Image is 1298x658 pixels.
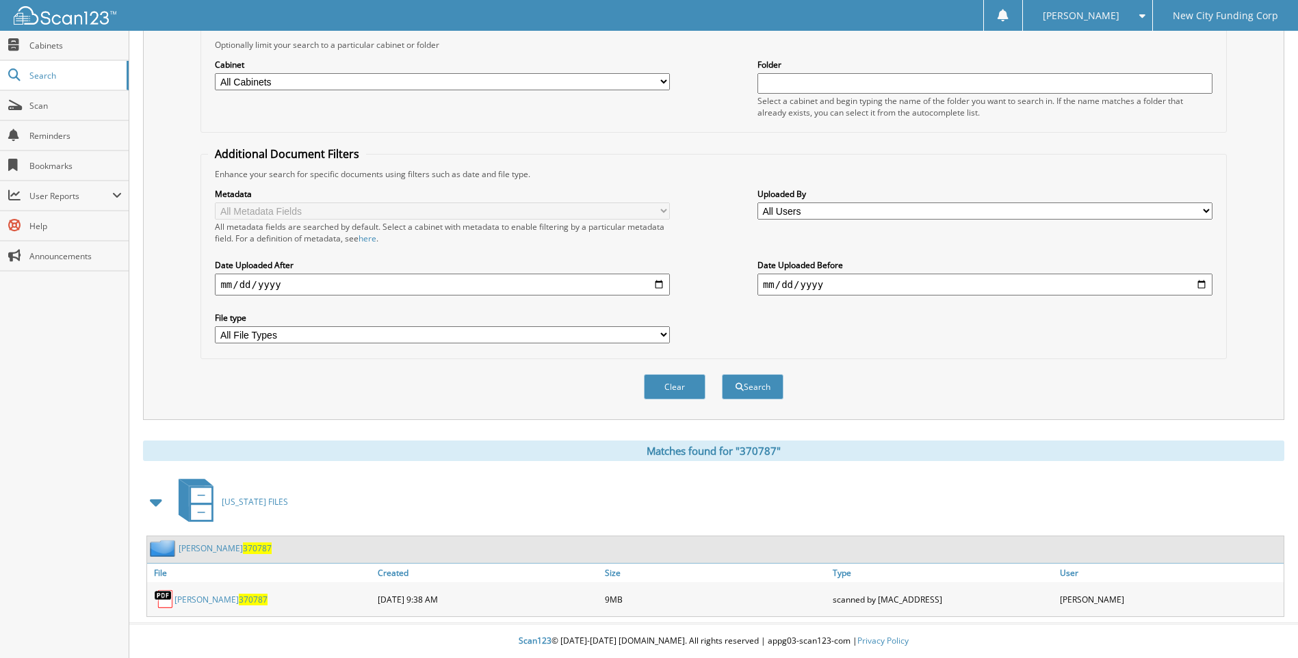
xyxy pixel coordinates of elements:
a: Privacy Policy [857,635,909,646]
legend: Additional Document Filters [208,146,366,161]
span: [US_STATE] FILES [222,496,288,508]
span: User Reports [29,190,112,202]
span: New City Funding Corp [1173,12,1278,20]
a: Size [601,564,829,582]
a: User [1056,564,1284,582]
div: Matches found for "370787" [143,440,1284,461]
label: Folder [757,59,1212,70]
a: Created [374,564,601,582]
label: Date Uploaded After [215,259,670,271]
span: [PERSON_NAME] [1043,12,1119,20]
button: Search [722,374,783,399]
span: Scan [29,100,122,111]
a: [PERSON_NAME]370787 [174,594,268,605]
a: [PERSON_NAME]370787 [179,542,272,554]
div: [PERSON_NAME] [1056,585,1284,613]
span: Search [29,70,120,81]
input: start [215,274,670,295]
span: Bookmarks [29,160,122,172]
label: Date Uploaded Before [757,259,1212,271]
iframe: Chat Widget [1230,592,1298,658]
div: © [DATE]-[DATE] [DOMAIN_NAME]. All rights reserved | appg03-scan123-com | [129,624,1298,658]
label: Uploaded By [757,188,1212,200]
div: scanned by [MAC_ADDRESS] [829,585,1056,613]
button: Clear [644,374,705,399]
label: Metadata [215,188,670,200]
div: Select a cabinet and begin typing the name of the folder you want to search in. If the name match... [757,95,1212,118]
img: PDF.png [154,589,174,609]
span: Help [29,220,122,232]
a: [US_STATE] FILES [170,475,288,529]
a: Type [829,564,1056,582]
div: Enhance your search for specific documents using filters such as date and file type. [208,168,1219,180]
span: 370787 [239,594,268,605]
label: File type [215,312,670,324]
img: scan123-logo-white.svg [14,6,116,25]
div: 9MB [601,585,829,613]
span: Announcements [29,250,122,262]
span: Reminders [29,130,122,142]
img: folder2.png [150,540,179,557]
span: 370787 [243,542,272,554]
div: All metadata fields are searched by default. Select a cabinet with metadata to enable filtering b... [215,221,670,244]
span: Scan123 [519,635,551,646]
input: end [757,274,1212,295]
label: Cabinet [215,59,670,70]
span: Cabinets [29,40,122,51]
a: File [147,564,374,582]
a: here [359,233,376,244]
div: [DATE] 9:38 AM [374,585,601,613]
div: Optionally limit your search to a particular cabinet or folder [208,39,1219,51]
